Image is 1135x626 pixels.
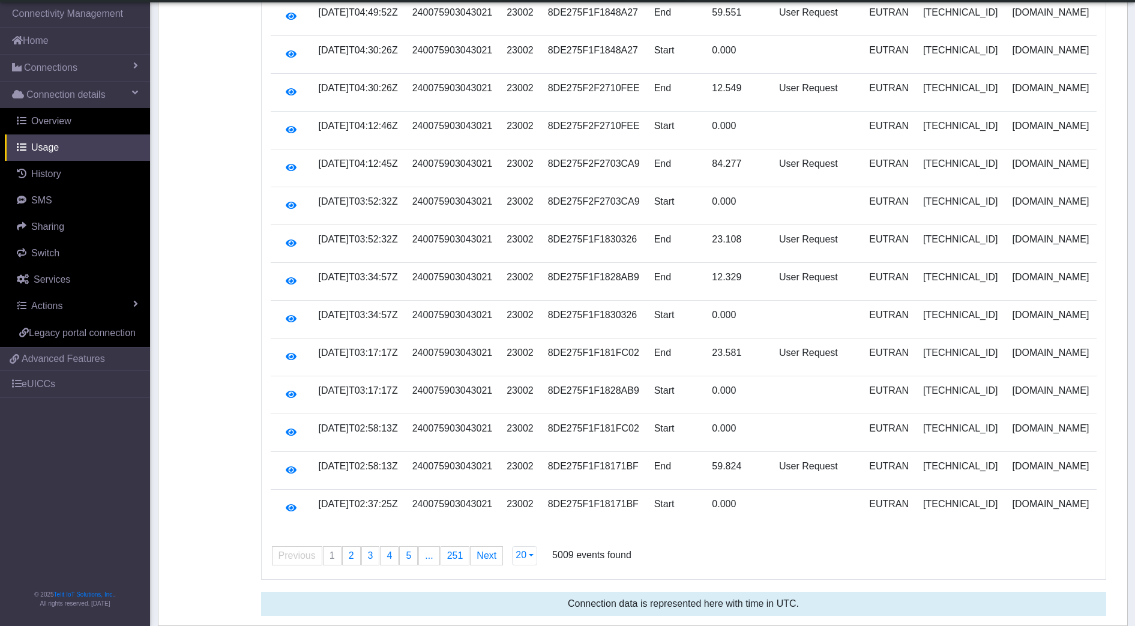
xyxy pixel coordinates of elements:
span: ... [425,550,433,561]
td: 23002 [499,376,541,414]
td: 8DE275F1F1848A27 [541,36,647,74]
td: 240075903043021 [405,263,499,301]
td: Start [647,301,705,339]
td: Start [647,414,705,452]
span: Connections [24,61,77,75]
td: EUTRAN [862,112,916,149]
td: [DATE]T02:58:13Z [312,452,405,490]
a: Usage [5,134,150,161]
td: [DATE]T03:17:17Z [312,376,405,414]
td: [TECHNICAL_ID] [916,376,1005,414]
td: 0.000 [705,36,772,74]
div: Connection data is represented here with time in UTC. [261,592,1106,616]
td: 240075903043021 [405,225,499,263]
span: 20 [516,550,526,560]
button: 20 [512,546,537,565]
td: EUTRAN [862,74,916,112]
td: 23002 [499,452,541,490]
td: 8DE275F2F2710FEE [541,112,647,149]
td: Start [647,112,705,149]
td: 240075903043021 [405,301,499,339]
span: Advanced Features [22,352,105,366]
td: 23002 [499,490,541,528]
td: [TECHNICAL_ID] [916,74,1005,112]
td: Start [647,376,705,414]
td: [DATE]T02:37:25Z [312,490,405,528]
span: History [31,169,61,179]
td: User Request [772,452,862,490]
td: 0.000 [705,414,772,452]
td: [DOMAIN_NAME] [1005,74,1096,112]
td: User Request [772,74,862,112]
td: 23002 [499,263,541,301]
td: 8DE275F1F181FC02 [541,339,647,376]
td: 240075903043021 [405,187,499,225]
td: [TECHNICAL_ID] [916,263,1005,301]
td: 240075903043021 [405,414,499,452]
span: Actions [31,301,62,311]
span: Sharing [31,221,64,232]
td: [DATE]T04:12:46Z [312,112,405,149]
span: 3 [368,550,373,561]
td: 12.549 [705,74,772,112]
a: Switch [5,240,150,266]
span: Legacy portal connection [29,328,136,338]
td: 23.581 [705,339,772,376]
td: User Request [772,149,862,187]
td: 8DE275F1F18171BF [541,452,647,490]
td: [DATE]T04:30:26Z [312,74,405,112]
td: [TECHNICAL_ID] [916,225,1005,263]
a: History [5,161,150,187]
td: 23002 [499,112,541,149]
td: 0.000 [705,112,772,149]
td: 23002 [499,74,541,112]
td: User Request [772,225,862,263]
td: EUTRAN [862,376,916,414]
td: 8DE275F2F2703CA9 [541,149,647,187]
td: 8DE275F1F18171BF [541,490,647,528]
td: [DOMAIN_NAME] [1005,225,1096,263]
td: [TECHNICAL_ID] [916,414,1005,452]
td: [DOMAIN_NAME] [1005,263,1096,301]
td: [DOMAIN_NAME] [1005,339,1096,376]
td: 240075903043021 [405,376,499,414]
td: 23002 [499,36,541,74]
td: [TECHNICAL_ID] [916,490,1005,528]
td: Start [647,36,705,74]
td: [DATE]T03:17:17Z [312,339,405,376]
td: Start [647,490,705,528]
td: EUTRAN [862,36,916,74]
span: 5 [406,550,411,561]
td: [DOMAIN_NAME] [1005,187,1096,225]
td: EUTRAN [862,414,916,452]
span: Switch [31,248,59,258]
td: [TECHNICAL_ID] [916,149,1005,187]
a: Overview [5,108,150,134]
td: [DOMAIN_NAME] [1005,301,1096,339]
a: Actions [5,293,150,319]
td: [DOMAIN_NAME] [1005,149,1096,187]
td: Start [647,187,705,225]
td: 23002 [499,414,541,452]
td: 0.000 [705,187,772,225]
td: [DATE]T03:52:32Z [312,225,405,263]
td: 59.824 [705,452,772,490]
span: Connection details [26,88,106,102]
td: [TECHNICAL_ID] [916,36,1005,74]
td: 240075903043021 [405,339,499,376]
td: 8DE275F2F2710FEE [541,74,647,112]
td: EUTRAN [862,149,916,187]
span: Services [34,274,70,284]
td: End [647,263,705,301]
span: SMS [31,195,52,205]
td: 240075903043021 [405,149,499,187]
td: 0.000 [705,376,772,414]
span: Previous [278,550,316,561]
td: 240075903043021 [405,36,499,74]
td: [DOMAIN_NAME] [1005,452,1096,490]
td: EUTRAN [862,339,916,376]
td: 0.000 [705,301,772,339]
td: End [647,225,705,263]
span: 4 [387,550,392,561]
td: 8DE275F1F1830326 [541,225,647,263]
